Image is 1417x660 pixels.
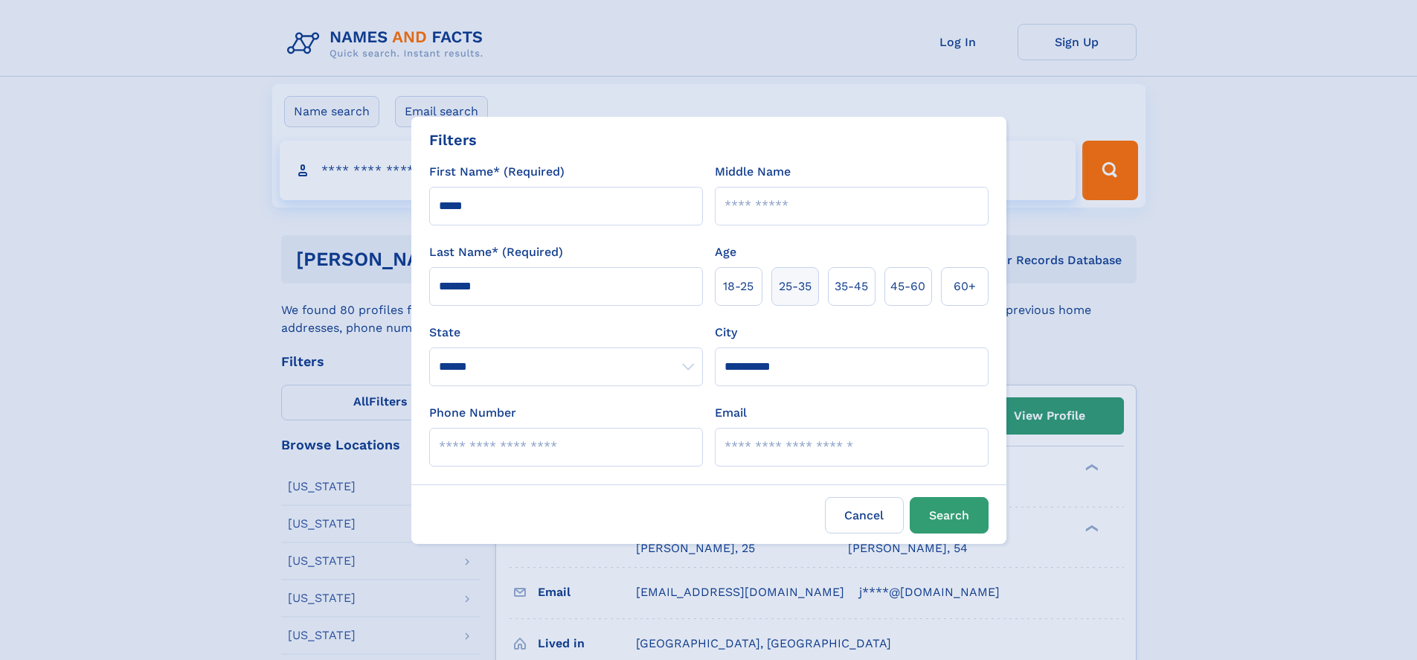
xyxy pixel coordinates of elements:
button: Search [910,497,989,534]
span: 25‑35 [779,278,812,295]
label: Cancel [825,497,904,534]
span: 60+ [954,278,976,295]
label: Email [715,404,747,422]
span: 18‑25 [723,278,754,295]
label: Middle Name [715,163,791,181]
span: 45‑60 [890,278,925,295]
label: Last Name* (Required) [429,243,563,261]
label: City [715,324,737,342]
div: Filters [429,129,477,151]
label: First Name* (Required) [429,163,565,181]
span: 35‑45 [835,278,868,295]
label: Age [715,243,736,261]
label: Phone Number [429,404,516,422]
label: State [429,324,703,342]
